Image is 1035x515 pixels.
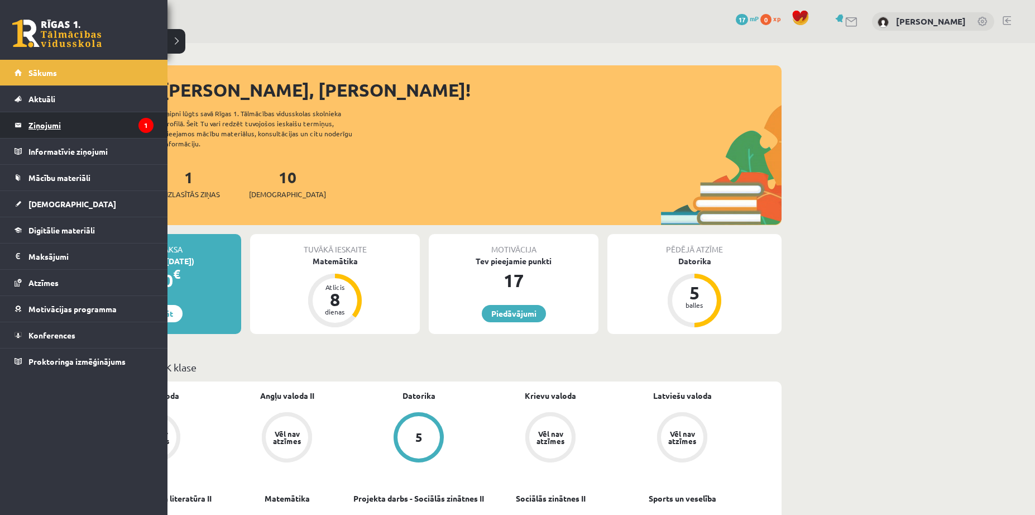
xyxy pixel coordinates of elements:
[28,112,154,138] legend: Ziņojumi
[28,330,75,340] span: Konferences
[250,255,420,267] div: Matemātika
[429,267,598,294] div: 17
[485,412,616,465] a: Vēl nav atzīmes
[28,356,126,366] span: Proktoringa izmēģinājums
[15,60,154,85] a: Sākums
[15,217,154,243] a: Digitālie materiāli
[15,322,154,348] a: Konferences
[607,234,782,255] div: Pēdējā atzīme
[878,17,889,28] img: Edgars Freimanis
[318,284,352,290] div: Atlicis
[28,225,95,235] span: Digitālie materiāli
[318,290,352,308] div: 8
[157,167,220,200] a: 1Neizlasītās ziņas
[71,360,777,375] p: Mācību plāns 12.b1 JK klase
[250,234,420,255] div: Tuvākā ieskaite
[28,139,154,164] legend: Informatīvie ziņojumi
[15,270,154,295] a: Atzīmes
[163,108,372,149] div: Laipni lūgts savā Rīgas 1. Tālmācības vidusskolas skolnieka profilā. Šeit Tu vari redzēt tuvojošo...
[736,14,759,23] a: 17 mP
[482,305,546,322] a: Piedāvājumi
[353,493,484,504] a: Projekta darbs - Sociālās zinātnes II
[173,266,180,282] span: €
[28,68,57,78] span: Sākums
[249,189,326,200] span: [DEMOGRAPHIC_DATA]
[12,20,102,47] a: Rīgas 1. Tālmācības vidusskola
[157,189,220,200] span: Neizlasītās ziņas
[318,308,352,315] div: dienas
[15,349,154,374] a: Proktoringa izmēģinājums
[221,412,353,465] a: Vēl nav atzīmes
[736,14,748,25] span: 17
[28,278,59,288] span: Atzīmes
[15,191,154,217] a: [DEMOGRAPHIC_DATA]
[649,493,716,504] a: Sports un veselība
[667,430,698,445] div: Vēl nav atzīmes
[760,14,786,23] a: 0 xp
[750,14,759,23] span: mP
[616,412,748,465] a: Vēl nav atzīmes
[415,431,423,444] div: 5
[28,304,117,314] span: Motivācijas programma
[271,430,303,445] div: Vēl nav atzīmes
[773,14,780,23] span: xp
[516,493,586,504] a: Sociālās zinātnes II
[250,255,420,329] a: Matemātika Atlicis 8 dienas
[15,139,154,164] a: Informatīvie ziņojumi
[249,167,326,200] a: 10[DEMOGRAPHIC_DATA]
[265,493,310,504] a: Matemātika
[607,255,782,329] a: Datorika 5 balles
[28,173,90,183] span: Mācību materiāli
[607,255,782,267] div: Datorika
[678,302,711,308] div: balles
[162,77,782,103] div: [PERSON_NAME], [PERSON_NAME]!
[15,244,154,269] a: Maksājumi
[15,296,154,322] a: Motivācijas programma
[15,86,154,112] a: Aktuāli
[896,16,966,27] a: [PERSON_NAME]
[138,118,154,133] i: 1
[15,165,154,190] a: Mācību materiāli
[760,14,772,25] span: 0
[678,284,711,302] div: 5
[653,390,712,402] a: Latviešu valoda
[260,390,314,402] a: Angļu valoda II
[525,390,576,402] a: Krievu valoda
[353,412,485,465] a: 5
[15,112,154,138] a: Ziņojumi1
[535,430,566,445] div: Vēl nav atzīmes
[429,234,598,255] div: Motivācija
[28,94,55,104] span: Aktuāli
[28,199,116,209] span: [DEMOGRAPHIC_DATA]
[28,244,154,269] legend: Maksājumi
[429,255,598,267] div: Tev pieejamie punkti
[402,390,435,402] a: Datorika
